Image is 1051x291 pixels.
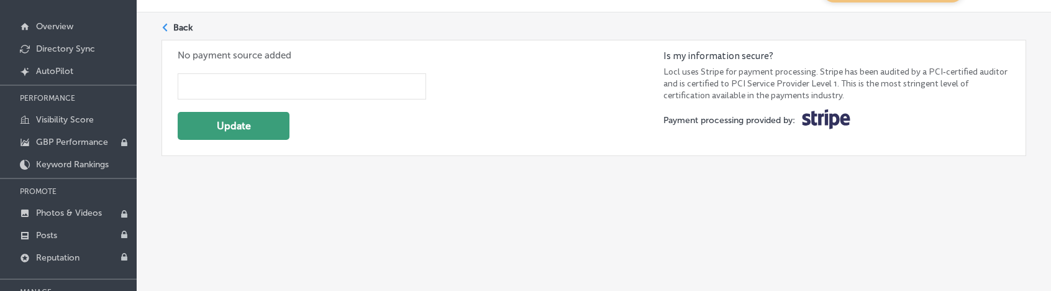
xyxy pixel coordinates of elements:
[36,230,57,241] p: Posts
[36,114,94,125] p: Visibility Score
[162,22,193,34] a: Back
[36,21,73,32] p: Overview
[663,115,795,126] label: Payment processing provided by:
[184,80,419,91] iframe: 安全银行卡支付输入框
[36,137,108,147] p: GBP Performance
[663,66,1010,101] label: Locl uses Stripe for payment processing. Stripe has been audited by a PCI-certified auditor and i...
[36,66,73,76] p: AutoPilot
[663,50,1010,63] label: Is my information secure?
[178,112,289,140] button: Update
[36,159,109,170] p: Keyword Rankings
[173,22,193,33] p: Back
[178,50,663,61] label: No payment source added
[36,208,102,218] p: Photos & Videos
[36,44,95,54] p: Directory Sync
